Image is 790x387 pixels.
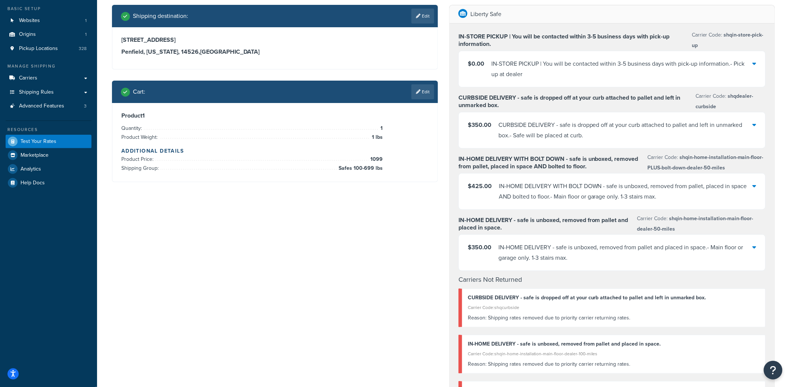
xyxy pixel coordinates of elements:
a: Carriers [6,71,91,85]
p: Carrier Code: [696,91,766,112]
span: $0.00 [468,59,484,68]
span: Websites [19,18,40,24]
div: IN-HOME DELIVERY - safe is unboxed, removed from pallet and placed in space. - Main floor or gara... [498,242,753,263]
h3: IN-STORE PICKUP | You will be contacted within 3-5 business days with pick-up information. [458,33,692,48]
p: Liberty Safe [470,9,501,19]
div: IN-STORE PICKUP | You will be contacted within 3-5 business days with pick-up information. - Pick... [491,59,753,79]
h3: IN-HOME DELIVERY WITH BOLT DOWN - safe is unboxed, removed from pallet, placed in space AND bolte... [458,155,647,170]
div: Carrier Code: shqin-home-installation-main-floor-dealer-100-miles [468,349,760,359]
span: 3 [84,103,87,109]
span: Pickup Locations [19,46,58,52]
div: Resources [6,127,91,133]
span: Help Docs [21,180,45,186]
li: Websites [6,14,91,28]
span: 328 [79,46,87,52]
p: Carrier Code: [692,30,766,51]
h3: Penfield, [US_STATE], 14526 , [GEOGRAPHIC_DATA] [121,48,429,56]
a: Pickup Locations328 [6,42,91,56]
span: Carriers [19,75,37,81]
span: shqin-store-pick-up [692,31,763,49]
li: Advanced Features [6,99,91,113]
h3: IN-HOME DELIVERY - safe is unboxed, removed from pallet and placed in space. [458,216,637,231]
a: Edit [411,84,434,99]
h3: CURBSIDE DELIVERY - safe is dropped off at your curb attached to pallet and left in unmarked box. [458,94,696,109]
span: 1 [379,124,383,133]
div: Shipping rates removed due to priority carrier returning rates. [468,313,760,323]
span: Origins [19,31,36,38]
span: $350.00 [468,121,491,129]
a: Edit [411,9,434,24]
div: CURBSIDE DELIVERY - safe is dropped off at your curb attached to pallet and left in unmarked box.... [498,120,753,141]
span: $425.00 [468,182,492,190]
span: 1099 [368,155,383,164]
div: Carrier Code: shqcurbside [468,302,760,313]
h2: Shipping destination : [133,13,188,19]
span: Reason: [468,360,486,368]
p: Carrier Code: [647,152,766,173]
span: Advanced Features [19,103,64,109]
button: Open Resource Center [764,361,783,380]
span: Product Weight: [121,133,159,141]
a: Test Your Rates [6,135,91,148]
div: Shipping rates removed due to priority carrier returning rates. [468,359,760,369]
li: Pickup Locations [6,42,91,56]
h3: [STREET_ADDRESS] [121,36,429,44]
h4: Additional Details [121,147,429,155]
li: Origins [6,28,91,41]
h2: Cart : [133,88,145,95]
span: 1 [85,18,87,24]
a: Origins1 [6,28,91,41]
p: Carrier Code: [637,213,766,234]
span: Shipping Rules [19,89,54,96]
div: IN-HOME DELIVERY - safe is unboxed, removed from pallet and placed in space. [468,339,760,349]
a: Websites1 [6,14,91,28]
span: shqin-home-installation-main-floor-PLUS-bolt-down-dealer-50-miles [647,153,763,172]
span: Analytics [21,166,41,172]
h3: Product 1 [121,112,429,119]
div: CURBSIDE DELIVERY - safe is dropped off at your curb attached to pallet and left in unmarked box. [468,293,760,303]
span: shqin-home-installation-main-floor-dealer-50-miles [637,215,753,233]
span: Quantity: [121,124,144,132]
span: $350.00 [468,243,491,252]
h4: Carriers Not Returned [458,275,766,285]
div: Manage Shipping [6,63,91,69]
div: IN-HOME DELIVERY WITH BOLT DOWN - safe is unboxed, removed from pallet, placed in space AND bolte... [499,181,753,202]
span: Reason: [468,314,486,322]
a: Help Docs [6,176,91,190]
div: Basic Setup [6,6,91,12]
a: Analytics [6,162,91,176]
span: Test Your Rates [21,138,56,145]
span: Product Price: [121,155,155,163]
span: Marketplace [21,152,49,159]
a: Shipping Rules [6,85,91,99]
a: Advanced Features3 [6,99,91,113]
a: Marketplace [6,149,91,162]
span: Shipping Group: [121,164,161,172]
span: Safes 100-699 lbs [337,164,383,173]
span: 1 [85,31,87,38]
span: 1 lbs [370,133,383,142]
